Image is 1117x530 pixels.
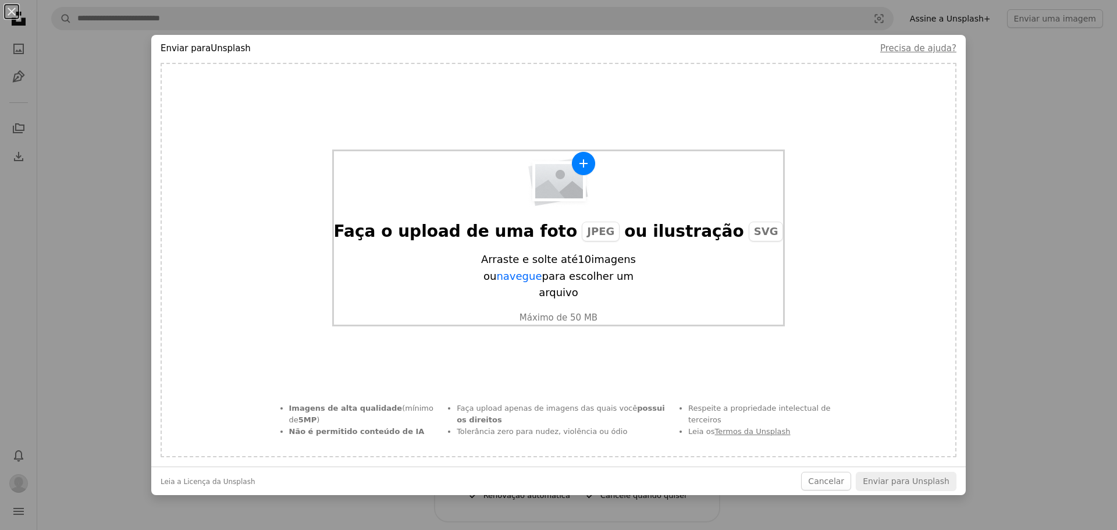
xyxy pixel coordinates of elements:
[856,472,956,490] button: Enviar para Unsplash
[880,43,956,54] a: Precisa de ajuda?
[480,251,637,301] span: Arraste e solte até 10 imagens ou para escolher um arquivo
[457,426,665,437] li: Tolerância zero para nudez, violência ou ódio
[688,403,833,426] li: Respeite a propriedade intelectual de terceiros
[714,427,790,436] a: Termos da Unsplash
[289,427,425,436] strong: Não é permitido conteúdo de IA
[161,41,251,55] h4: Enviar para Unsplash
[298,415,317,424] strong: 5 MP
[520,311,597,325] div: Máximo de 50 MB
[749,222,784,241] span: SVG
[801,472,851,490] button: Cancelar
[688,426,833,437] li: Leia os
[161,478,255,487] a: Leia a Licença da Unsplash
[289,403,434,426] li: (mínimo de )
[457,403,665,426] li: Faça upload apenas de imagens das quais você
[289,404,403,412] strong: Imagens de alta qualidade
[582,222,620,241] span: JPEG
[334,221,784,242] div: Faça o upload de uma foto ou ilustração
[496,270,542,282] span: navegue
[334,151,784,325] button: Faça o upload de uma fotoJPEGou ilustraçãoSVGArraste e solte até10imagens ounaveguepara escolher ...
